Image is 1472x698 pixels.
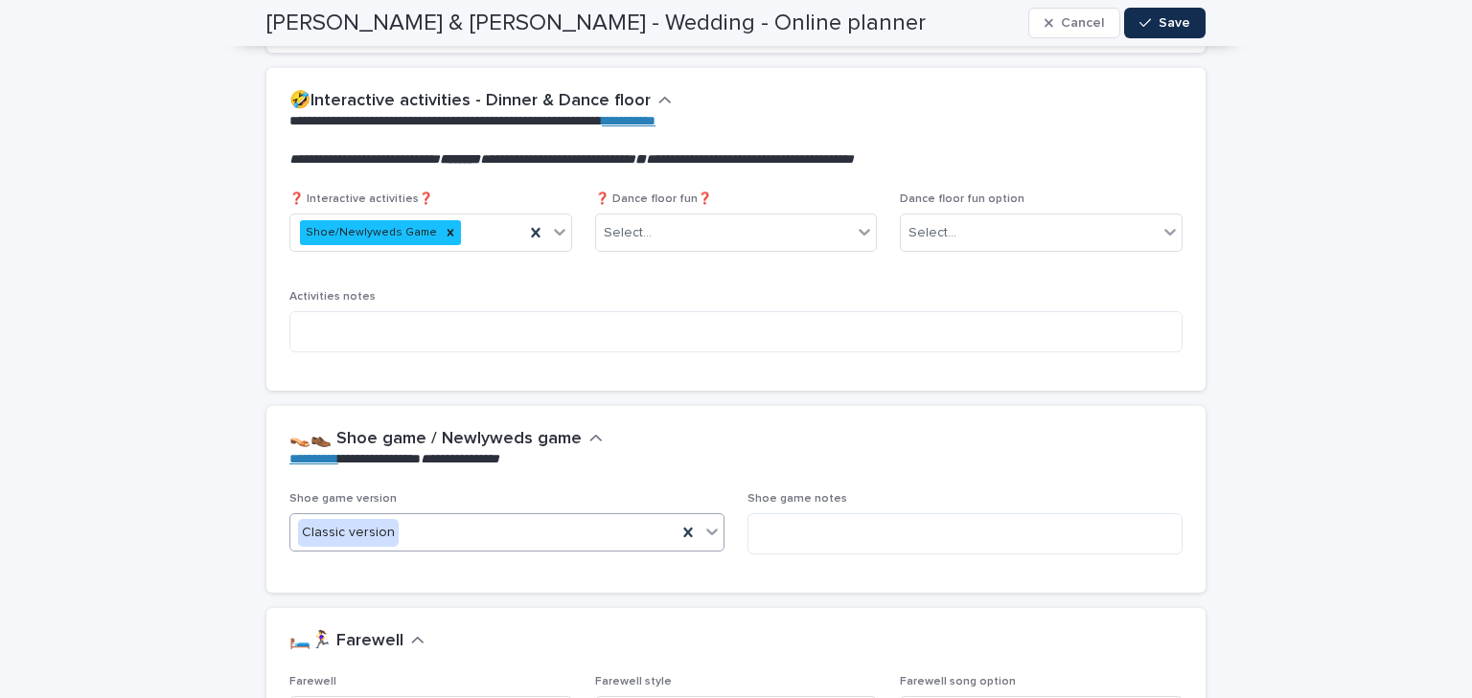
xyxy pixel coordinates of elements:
span: Shoe game version [289,493,397,505]
span: ❓ Dance floor fun❓ [595,193,712,205]
button: Save [1124,8,1206,38]
div: Select... [908,223,956,243]
span: Activities notes [289,291,376,303]
button: 🤣Interactive activities - Dinner & Dance floor [289,91,672,112]
h2: 🤣Interactive activities - Dinner & Dance floor [289,91,651,112]
h2: 🛏️🏃‍♀️ Farewell [289,631,403,652]
button: 👡👞 Shoe game / Newlyweds game [289,429,603,450]
div: Select... [604,223,652,243]
span: Farewell style [595,676,672,687]
span: Farewell [289,676,336,687]
span: Farewell song option [900,676,1016,687]
div: Shoe/Newlyweds Game [300,220,440,246]
button: 🛏️🏃‍♀️ Farewell [289,631,425,652]
div: Classic version [298,519,399,547]
span: ❓ Interactive activities❓ [289,193,433,205]
span: Dance floor fun option [900,193,1024,205]
h2: [PERSON_NAME] & [PERSON_NAME] - Wedding - Online planner [266,10,926,37]
span: Shoe game notes [747,493,847,505]
button: Cancel [1028,8,1120,38]
span: Cancel [1061,16,1104,30]
span: Save [1159,16,1190,30]
h2: 👡👞 Shoe game / Newlyweds game [289,429,582,450]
